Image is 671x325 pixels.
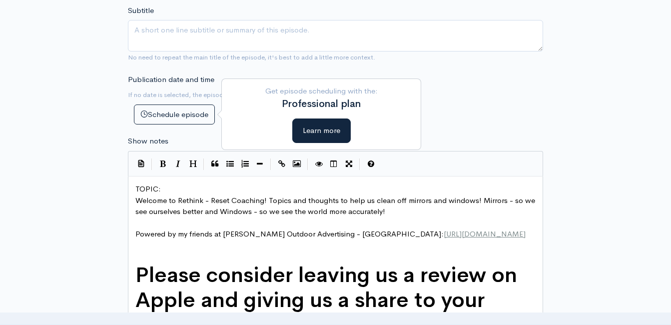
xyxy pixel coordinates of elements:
button: Heading [185,156,200,171]
button: Insert Horizontal Line [252,156,267,171]
button: Generic List [222,156,237,171]
span: Welcome to Rethink - Reset Coaching! Topics and thoughts to help us clean off mirrors and windows... [135,195,537,216]
span: Powered by my friends at [PERSON_NAME] Outdoor Advertising - [GEOGRAPHIC_DATA]: [135,229,526,238]
button: Insert Show Notes Template [133,156,148,171]
small: No need to repeat the main title of the episode, it's best to add a little more context. [128,53,375,61]
button: Schedule episode [134,104,215,125]
span: [URL][DOMAIN_NAME] [444,229,526,238]
button: Create Link [274,156,289,171]
h2: Professional plan [229,98,413,109]
label: Publication date and time [128,74,214,85]
span: TOPIC: [135,184,161,193]
button: Numbered List [237,156,252,171]
button: Insert Image [289,156,304,171]
i: | [307,158,308,170]
button: Learn more [292,118,351,143]
small: If no date is selected, the episode will be published immediately. [128,90,315,99]
label: Show notes [128,135,168,147]
i: | [270,158,271,170]
button: Bold [155,156,170,171]
button: Italic [170,156,185,171]
i: | [359,158,360,170]
button: Markdown Guide [363,156,378,171]
button: Toggle Side by Side [326,156,341,171]
i: | [151,158,152,170]
button: Quote [207,156,222,171]
button: Toggle Preview [311,156,326,171]
button: Toggle Fullscreen [341,156,356,171]
label: Subtitle [128,5,154,16]
i: | [203,158,204,170]
p: Get episode scheduling with the: [229,85,413,97]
